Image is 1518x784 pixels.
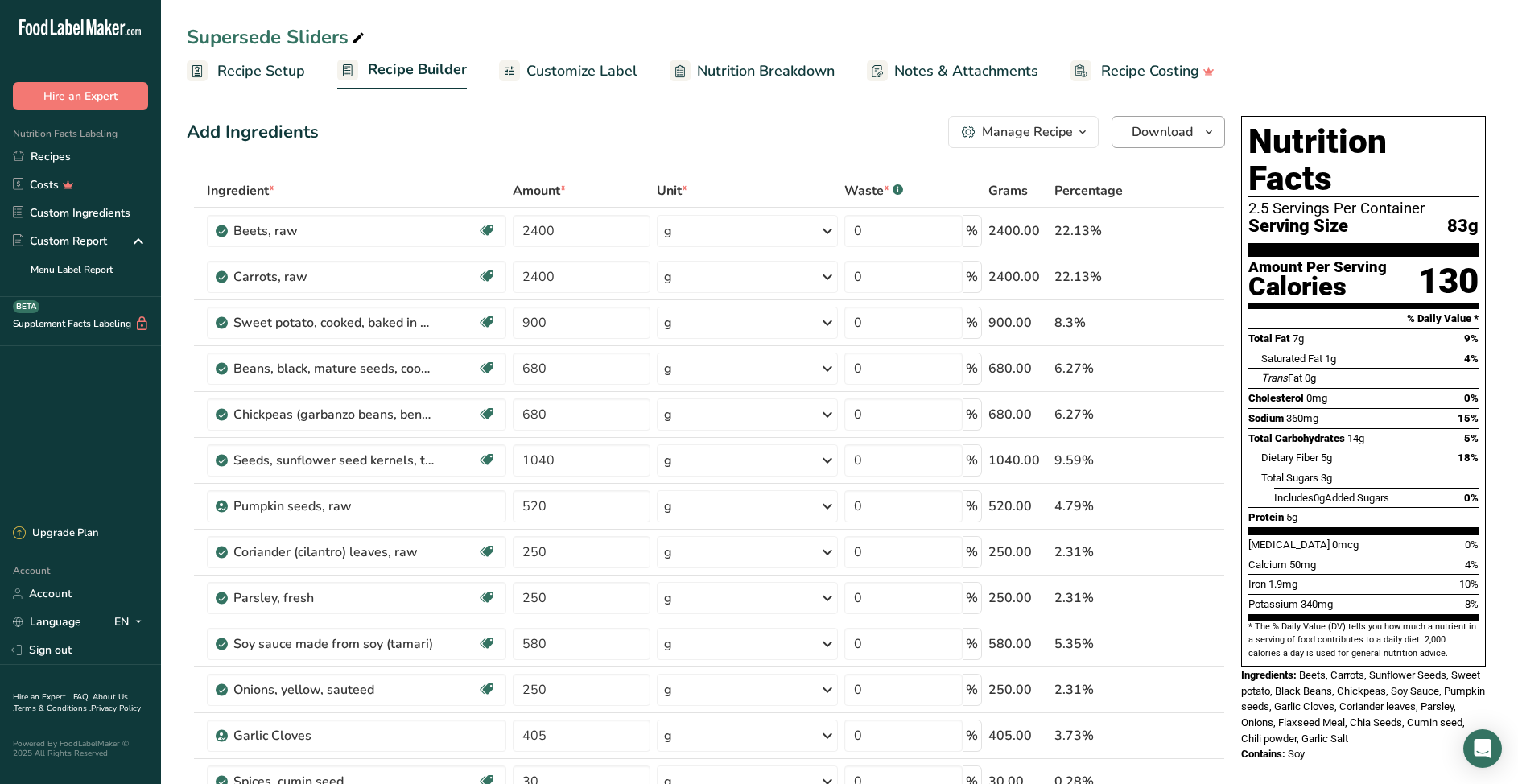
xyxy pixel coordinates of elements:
div: g [664,680,672,699]
div: Coriander (cilantro) leaves, raw [233,543,435,562]
div: 6.27% [1054,405,1149,424]
span: 8% [1465,598,1479,610]
div: 22.13% [1054,221,1149,241]
div: g [664,543,672,562]
div: 2.5 Servings Per Container [1248,200,1479,217]
div: 680.00 [988,405,1048,424]
span: Soy [1288,748,1305,760]
span: 0% [1464,392,1479,404]
a: Terms & Conditions . [14,703,91,714]
div: Powered By FoodLabelMaker © 2025 All Rights Reserved [13,739,148,758]
div: Onions, yellow, sauteed [233,680,435,699]
span: 340mg [1301,598,1333,610]
span: Fat [1261,372,1302,384]
span: Dietary Fiber [1261,452,1318,464]
div: 680.00 [988,359,1048,378]
a: Notes & Attachments [867,53,1038,89]
span: Protein [1248,511,1284,523]
span: 5g [1286,511,1297,523]
div: g [664,405,672,424]
span: 4% [1465,559,1479,571]
i: Trans [1261,372,1288,384]
div: 2400.00 [988,267,1048,287]
div: Garlic Cloves [233,726,435,745]
span: 0% [1465,538,1479,551]
span: 50mg [1289,559,1316,571]
button: Download [1112,116,1225,148]
div: Add Ingredients [187,119,319,146]
div: 130 [1418,260,1479,303]
span: 10% [1459,578,1479,590]
div: Beans, black, mature seeds, cooked, boiled, without salt [233,359,435,378]
span: 0g [1314,492,1325,504]
span: Notes & Attachments [894,60,1038,82]
span: 7g [1293,332,1304,345]
span: 15% [1458,412,1479,424]
span: Total Carbohydrates [1248,432,1345,444]
div: Chickpeas (garbanzo beans, bengal gram), mature seeds, cooked, boiled, without salt [233,405,435,424]
span: 0mg [1306,392,1327,404]
span: Calcium [1248,559,1287,571]
div: 2400.00 [988,221,1048,241]
div: EN [114,613,148,632]
span: 0g [1305,372,1316,384]
span: 5g [1321,452,1332,464]
span: Includes Added Sugars [1274,492,1389,504]
div: Carrots, raw [233,267,435,287]
div: 3.73% [1054,726,1149,745]
a: Recipe Builder [337,52,467,90]
div: 520.00 [988,497,1048,516]
div: Seeds, sunflower seed kernels, toasted, without salt [233,451,435,470]
span: [MEDICAL_DATA] [1248,538,1330,551]
span: Serving Size [1248,217,1348,237]
div: Waste [844,181,903,200]
span: 14g [1347,432,1364,444]
span: Cholesterol [1248,392,1304,404]
a: About Us . [13,691,128,714]
div: 2.31% [1054,543,1149,562]
div: 9.59% [1054,451,1149,470]
span: 18% [1458,452,1479,464]
span: Potassium [1248,598,1298,610]
span: Grams [988,181,1028,200]
span: 5% [1464,432,1479,444]
a: FAQ . [73,691,93,703]
div: 1040.00 [988,451,1048,470]
a: Nutrition Breakdown [670,53,835,89]
div: Parsley, fresh [233,588,435,608]
div: Amount Per Serving [1248,260,1387,275]
a: Recipe Setup [187,53,305,89]
div: 6.27% [1054,359,1149,378]
div: Pumpkin seeds, raw [233,497,435,516]
div: g [664,267,672,287]
span: Total Fat [1248,332,1290,345]
div: Calories [1248,275,1387,299]
span: Beets, Carrots, Sunflower Seeds, Sweet potato, Black Beans, Chickpeas, Soy Sauce, Pumpkin seeds, ... [1241,669,1485,745]
div: 250.00 [988,680,1048,699]
span: Ingredients: [1241,669,1297,681]
div: Supersede Sliders [187,23,368,52]
div: Soy sauce made from soy (tamari) [233,634,435,654]
div: Custom Report [13,233,107,250]
span: Ingredient [207,181,274,200]
div: g [664,726,672,745]
div: Open Intercom Messenger [1463,729,1502,768]
div: Upgrade Plan [13,526,98,542]
a: Recipe Costing [1070,53,1215,89]
div: 2.31% [1054,680,1149,699]
div: g [664,221,672,241]
div: g [664,359,672,378]
button: Manage Recipe [948,116,1099,148]
a: Hire an Expert . [13,691,70,703]
span: 83g [1447,217,1479,237]
div: 8.3% [1054,313,1149,332]
section: * The % Daily Value (DV) tells you how much a nutrient in a serving of food contributes to a dail... [1248,621,1479,660]
span: Recipe Setup [217,60,305,82]
section: % Daily Value * [1248,309,1479,328]
span: 4% [1464,353,1479,365]
h1: Nutrition Facts [1248,123,1479,197]
div: g [664,588,672,608]
span: Amount [513,181,566,200]
span: Unit [657,181,687,200]
div: g [664,451,672,470]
